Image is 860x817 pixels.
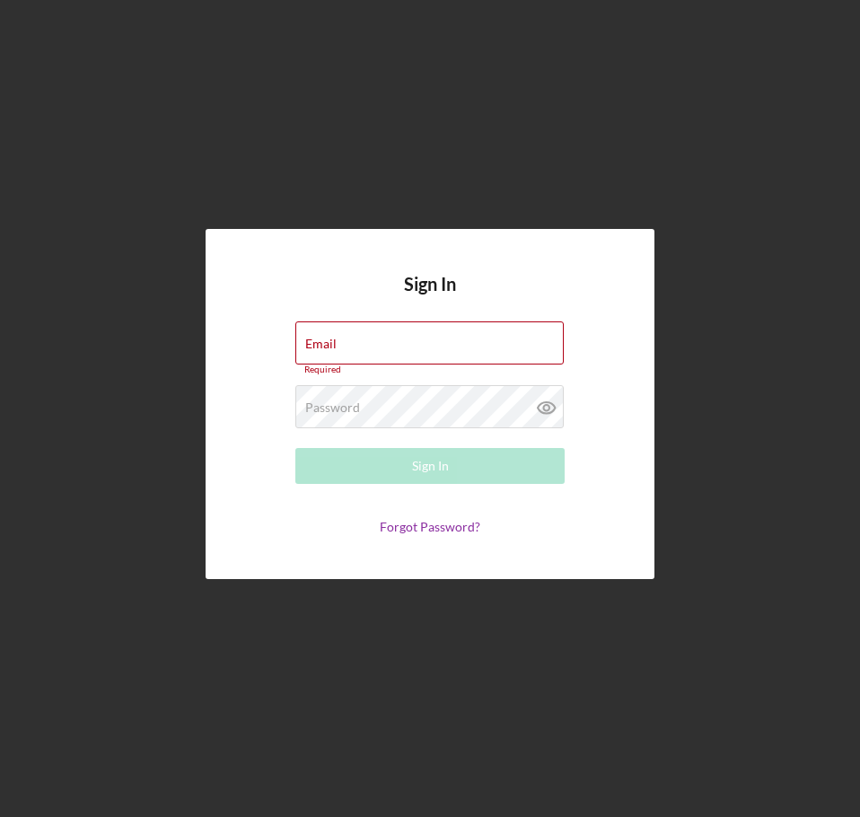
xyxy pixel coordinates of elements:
[295,365,565,375] div: Required
[305,337,337,351] label: Email
[404,274,456,321] h4: Sign In
[380,519,480,534] a: Forgot Password?
[305,400,360,415] label: Password
[412,448,449,484] div: Sign In
[295,448,565,484] button: Sign In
